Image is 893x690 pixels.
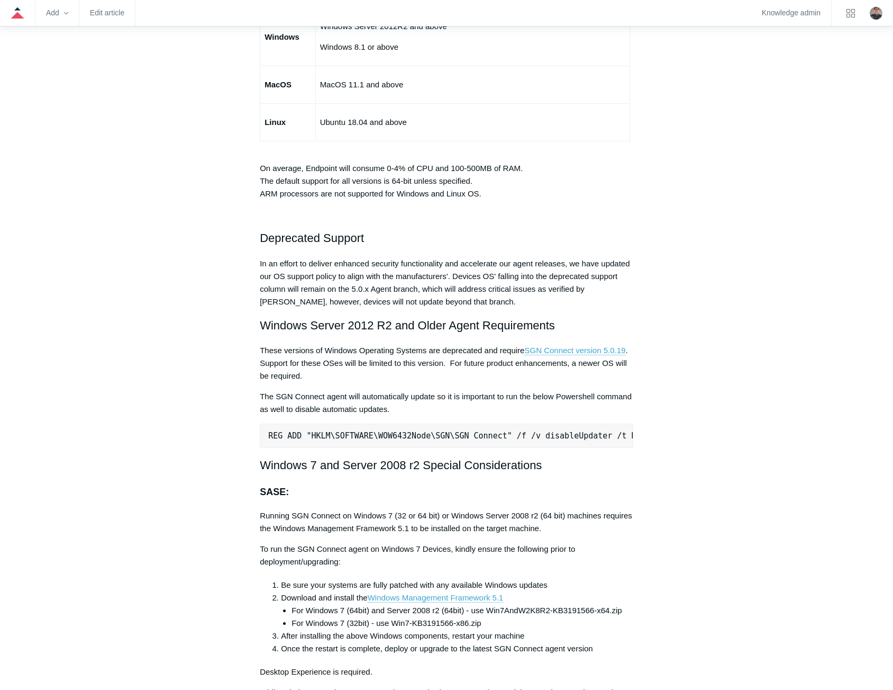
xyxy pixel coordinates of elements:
[870,7,882,20] img: user avatar
[320,41,626,53] p: Windows 8.1 or above
[260,231,364,245] span: Deprecated Support
[281,580,548,589] span: Be sure your systems are fully patched with any available Windows updates
[281,631,524,640] span: After installing the above Windows components, restart your machine
[260,509,633,535] p: Running SGN Connect on Windows 7 (32 or 64 bit) or Windows Server 2008 r2 (64 bit) machines requi...
[260,485,633,500] h3: SASE:
[260,667,372,676] span: Desktop Experience is required.
[368,593,504,603] a: Windows Management Framework 5.1
[46,10,68,16] zd-hc-trigger: Add
[315,66,630,104] td: MacOS 11.1 and above
[260,344,633,382] p: These versions of Windows Operating Systems are deprecated and require . Support for these OSes w...
[260,390,633,416] p: The SGN Connect agent will automatically update so it is important to run the below Powershell co...
[291,606,622,615] span: For Windows 7 (64bit) and Server 2008 r2 (64bit) - use Win7AndW2K8R2-KB3191566-x64.zip
[320,20,626,33] p: Windows Server 2012R2 and above
[260,424,633,448] pre: REG ADD "HKLM\SOFTWARE\WOW6432Node\SGN\SGN Connect" /f /v disableUpdater /t REG_SZ /d 1
[90,10,124,16] a: Edit article
[281,593,367,602] span: Download and install the
[291,619,481,628] span: For Windows 7 (32bit) - use Win7-KB3191566-x86.zip
[524,346,625,355] a: SGN Connect version 5.0.19
[265,80,291,89] strong: MacOS
[315,104,630,141] td: Ubuntu 18.04 and above
[265,32,299,41] strong: Windows
[870,7,882,20] zd-hc-trigger: Click your profile icon to open the profile menu
[281,644,593,653] span: Once the restart is complete, deploy or upgrade to the latest SGN Connect agent version
[265,118,286,127] strong: Linux
[260,149,633,200] p: On average, Endpoint will consume 0-4% of CPU and 100-500MB of RAM. The default support for all v...
[260,316,633,335] h2: Windows Server 2012 R2 and Older Agent Requirements
[260,257,633,308] p: In an effort to deliver enhanced security functionality and accelerate our agent releases, we hav...
[762,10,821,16] a: Knowledge admin
[260,456,633,474] h2: Windows 7 and Server 2008 r2 Special Considerations
[260,543,633,568] p: To run the SGN Connect agent on Windows 7 Devices, kindly ensure the following prior to deploymen...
